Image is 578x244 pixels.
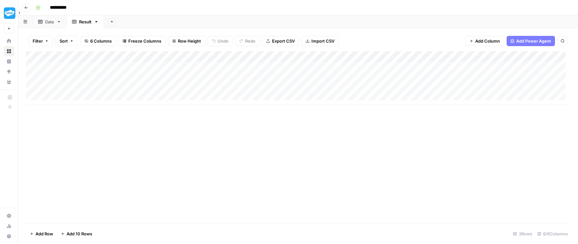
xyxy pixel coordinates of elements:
[4,67,14,77] a: Opportunities
[272,38,295,44] span: Export CSV
[4,36,14,46] a: Home
[67,15,104,28] a: Result
[67,231,92,237] span: Add 10 Rows
[4,5,14,21] button: Workspace: Twinkl
[4,211,14,221] a: Settings
[4,46,14,56] a: Browse
[535,229,570,239] div: 6/6 Columns
[208,36,233,46] button: Undo
[79,19,92,25] div: Result
[33,38,43,44] span: Filter
[465,36,504,46] button: Add Column
[4,221,14,231] a: Usage
[4,77,14,87] a: Your Data
[4,7,15,19] img: Twinkl Logo
[45,19,54,25] div: Data
[33,15,67,28] a: Data
[311,38,334,44] span: Import CSV
[4,56,14,67] a: Insights
[60,38,68,44] span: Sort
[55,36,78,46] button: Sort
[128,38,161,44] span: Freeze Columns
[90,38,112,44] span: 6 Columns
[28,36,53,46] button: Filter
[235,36,260,46] button: Redo
[57,229,96,239] button: Add 10 Rows
[4,231,14,241] button: Help + Support
[118,36,165,46] button: Freeze Columns
[262,36,299,46] button: Export CSV
[80,36,116,46] button: 6 Columns
[516,38,551,44] span: Add Power Agent
[26,229,57,239] button: Add Row
[510,229,535,239] div: 3 Rows
[36,231,53,237] span: Add Row
[245,38,255,44] span: Redo
[507,36,555,46] button: Add Power Agent
[301,36,339,46] button: Import CSV
[475,38,500,44] span: Add Column
[178,38,201,44] span: Row Height
[168,36,205,46] button: Row Height
[218,38,229,44] span: Undo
